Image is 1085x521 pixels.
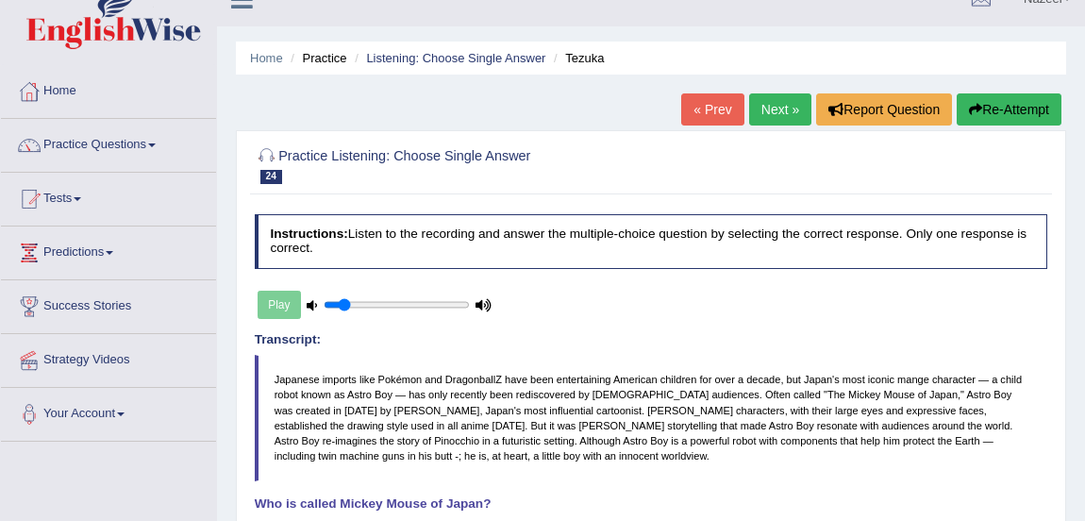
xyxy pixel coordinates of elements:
[255,497,1048,512] h4: Who is called Mickey Mouse of Japan?
[255,214,1048,268] h4: Listen to the recording and answer the multiple-choice question by selecting the correct response...
[255,355,1048,480] blockquote: Japanese imports like Pokémon and DragonballZ have been entertaining American children for over a...
[255,144,746,184] h2: Practice Listening: Choose Single Answer
[1,334,216,381] a: Strategy Videos
[260,170,282,184] span: 24
[286,49,346,67] li: Practice
[270,227,347,241] b: Instructions:
[366,51,545,65] a: Listening: Choose Single Answer
[1,227,216,274] a: Predictions
[1,65,216,112] a: Home
[1,119,216,166] a: Practice Questions
[255,333,1048,347] h4: Transcript:
[749,93,811,126] a: Next »
[816,93,952,126] button: Report Question
[681,93,743,126] a: « Prev
[1,173,216,220] a: Tests
[1,280,216,328] a: Success Stories
[957,93,1061,126] button: Re-Attempt
[250,51,283,65] a: Home
[1,388,216,435] a: Your Account
[549,49,604,67] li: Tezuka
